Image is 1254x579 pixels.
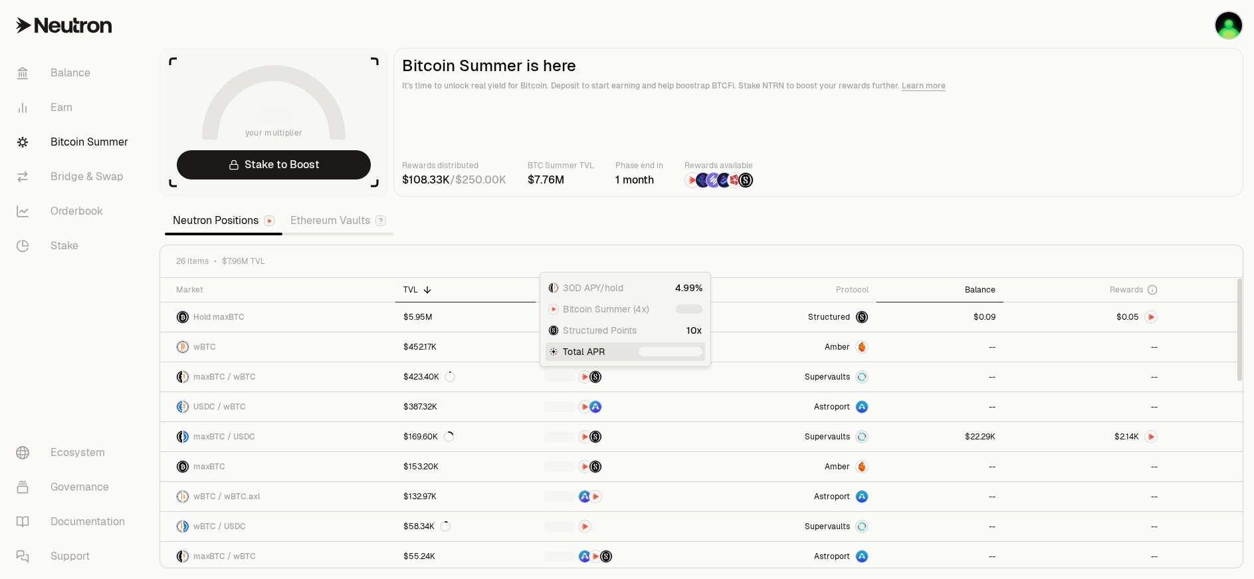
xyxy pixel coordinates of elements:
span: Structured [808,312,850,322]
a: NTRN Logo [1003,422,1166,451]
div: $55.24K [403,551,435,562]
div: 10x [686,324,702,337]
a: Neutron Positions [165,207,282,234]
a: Astroport [712,482,877,511]
img: NTRN [579,371,591,383]
img: Structured Points [600,550,612,562]
span: maxBTC / USDC [193,431,255,442]
h2: Bitcoin Summer is here [402,57,1235,75]
span: Astroport [814,402,850,412]
a: $169.60K [395,422,536,451]
span: wBTC / wBTC.axl [193,491,260,502]
img: NTRN [589,550,601,562]
a: Balance [5,56,144,90]
p: BTC Summer TVL [528,159,594,172]
span: Bitcoin Summer (4x) [563,302,649,316]
img: Structured Points [589,431,601,443]
img: NTRN [579,431,591,443]
a: Governance [5,470,144,505]
a: $58.34K [395,512,536,541]
img: maxBTC [856,311,868,323]
a: Support [5,539,144,574]
a: $132.97K [395,482,536,511]
a: Astroport [712,542,877,571]
span: USDC / wBTC [193,402,246,412]
a: maxBTC LogowBTC LogomaxBTC / wBTC [160,542,395,571]
img: Mars Fragments [728,173,742,187]
a: NTRNStructured Points [536,362,712,392]
button: ASTRONTRNStructured Points [544,550,704,563]
button: NTRNStructured Points [544,460,704,473]
p: Rewards distributed [402,159,506,172]
img: Supervaults [856,431,868,443]
img: NTRN [685,173,700,187]
img: Structured Points [738,173,753,187]
img: wBTC.axl Logo [183,491,189,503]
a: -- [1003,362,1166,392]
img: ASTRO [589,401,601,413]
a: SupervaultsSupervaults [712,422,877,451]
img: maxBTC Logo [177,371,182,383]
span: wBTC / USDC [193,521,246,532]
a: Earn [5,90,144,125]
a: -- [877,482,1003,511]
span: Structured Points [563,324,637,337]
p: Rewards available [684,159,754,172]
a: $387.32K [395,392,536,421]
div: 1 month [615,172,663,188]
a: NTRN [536,512,712,541]
div: Balance [885,285,995,295]
span: maxBTC [193,461,225,472]
a: SupervaultsSupervaults [712,362,877,392]
img: wBTC Logo [183,401,189,413]
a: ASTRONTRN [536,482,712,511]
a: wBTC LogowBTC [160,332,395,362]
a: -- [1003,452,1166,481]
img: Structured Points [549,326,558,335]
a: wBTC LogoUSDC LogowBTC / USDC [160,512,395,541]
img: NTRN Logo [1145,311,1157,323]
a: Astroport [712,392,877,421]
span: Amber [825,342,850,352]
a: ASTRONTRNStructured Points [536,542,712,571]
a: -- [1003,512,1166,541]
a: -- [877,392,1003,421]
div: $452.17K [403,342,437,352]
a: NTRNASTRO [536,392,712,421]
a: Bridge & Swap [5,160,144,194]
img: wBTC Logo [183,371,189,383]
a: wBTC LogowBTC.axl LogowBTC / wBTC.axl [160,482,395,511]
img: NTRN [549,304,558,314]
a: maxBTC LogoHold maxBTC [160,302,395,332]
div: $5.95M [403,312,433,322]
img: maxBTC Logo [177,550,182,562]
img: Supervaults [856,371,868,383]
button: NTRNStructured Points [544,370,704,384]
div: $423.40K [403,372,455,382]
img: KO [1215,12,1242,39]
a: maxBTC LogoUSDC LogomaxBTC / USDC [160,422,395,451]
img: maxBTC Logo [177,431,182,443]
img: Bedrock Diamonds [717,173,732,187]
div: Protocol [720,285,869,295]
span: Hold maxBTC [193,312,245,322]
a: NTRN Logo [1003,302,1166,332]
a: Stake [5,229,144,263]
img: ASTRO [579,550,591,562]
img: Amber [856,461,868,473]
a: Ethereum Vaults [282,207,394,234]
img: maxBTC Logo [177,311,189,323]
a: Learn more [902,80,946,91]
div: $58.34K [403,521,451,532]
a: $5.95M [395,302,536,332]
a: $55.24K [395,542,536,571]
div: Market [176,285,387,295]
img: Amber [856,341,868,353]
button: NTRNStructured Points [544,430,704,443]
img: Neutron Logo [265,217,274,225]
span: Amber [825,461,850,472]
img: wBTC Logo [183,550,189,562]
a: -- [877,512,1003,541]
img: NTRN [579,461,591,473]
a: -- [877,452,1003,481]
